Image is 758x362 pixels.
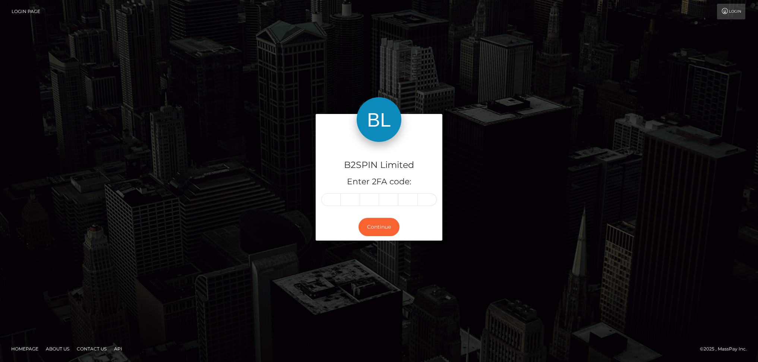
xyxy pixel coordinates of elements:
[321,176,437,188] h5: Enter 2FA code:
[43,343,72,355] a: About Us
[8,343,41,355] a: Homepage
[111,343,125,355] a: API
[74,343,110,355] a: Contact Us
[359,218,399,236] button: Continue
[357,97,401,142] img: B2SPIN Limited
[12,4,40,19] a: Login Page
[717,4,745,19] a: Login
[321,159,437,172] h4: B2SPIN Limited
[700,345,752,353] div: © 2025 , MassPay Inc.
